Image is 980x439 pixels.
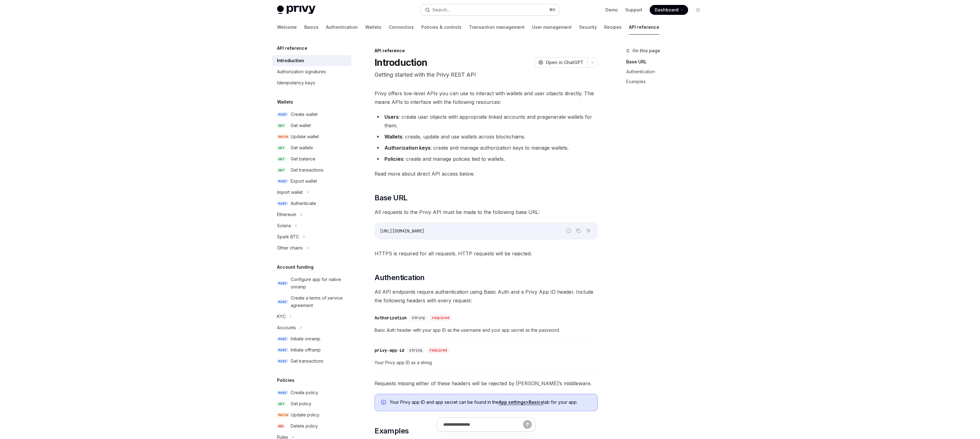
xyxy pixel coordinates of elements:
[375,249,598,258] span: HTTPS is required for all requests. HTTP requests will be rejected.
[291,400,311,407] div: Get policy
[375,193,407,203] span: Base URL
[291,166,323,174] div: Get transactions
[375,169,598,178] span: Read more about direct API access below.
[291,177,317,185] div: Export wallet
[272,398,351,409] a: GETGet policy
[605,7,618,13] a: Demo
[291,155,315,163] div: Get balance
[277,424,285,428] span: DEL
[604,20,622,35] a: Recipes
[375,57,427,68] h1: Introduction
[532,20,572,35] a: User management
[277,359,288,364] span: POST
[304,20,319,35] a: Basics
[277,281,288,286] span: POST
[272,55,351,66] a: Introduction
[390,399,591,405] span: Your Privy app ID and app secret can be found in the tab for your app.
[277,157,286,161] span: GET
[409,348,422,353] span: string
[272,292,351,311] a: POSTCreate a terms of service agreement
[272,142,351,153] a: GETGet wallets
[291,144,313,151] div: Get wallets
[291,357,323,365] div: Get transactions
[272,344,351,356] a: POSTInitiate offramp
[291,111,318,118] div: Create wallet
[277,79,315,87] div: Idempotency keys
[277,300,288,304] span: POST
[375,48,598,54] div: API reference
[277,179,288,184] span: POST
[565,227,573,235] button: Report incorrect code
[277,112,288,117] span: POST
[412,315,425,320] span: string
[427,347,449,353] div: required
[529,399,543,405] strong: Basics
[272,356,351,367] a: POSTGet transactions
[277,146,286,150] span: GET
[277,313,286,320] div: KYC
[375,347,404,353] div: privy-app-id
[384,156,403,162] strong: Policies
[272,77,351,88] a: Idempotency keys
[375,143,598,152] li: : create and manage authorization keys to manage wallets.
[291,422,318,430] div: Delete policy
[277,68,326,75] div: Authorization signatures
[365,20,381,35] a: Wallets
[546,59,583,66] span: Open in ChatGPT
[277,413,289,417] span: PATCH
[277,45,307,52] h5: API reference
[291,276,348,291] div: Configure app for native onramp
[375,89,598,106] span: Privy offers low-level APIs you can use to interact with wallets and user objects directly. This ...
[277,348,288,352] span: POST
[534,57,587,68] button: Open in ChatGPT
[632,47,660,54] span: On this page
[381,400,387,406] svg: Info
[272,274,351,292] a: POSTConfigure app for native onramp
[277,222,291,229] div: Solana
[626,77,708,87] a: Examples
[272,420,351,432] a: DELDelete policy
[272,333,351,344] a: POSTInitiate onramp
[291,294,348,309] div: Create a terms of service agreement
[291,133,319,140] div: Update wallet
[277,324,296,331] div: Accounts
[277,134,289,139] span: PATCH
[272,198,351,209] a: POSTAuthenticate
[469,20,525,35] a: Transaction management
[277,263,314,271] h5: Account funding
[277,123,286,128] span: GET
[384,145,431,151] strong: Authorization keys
[326,20,358,35] a: Authentication
[272,109,351,120] a: POSTCreate wallet
[272,409,351,420] a: PATCHUpdate policy
[277,57,304,64] div: Introduction
[375,315,407,321] div: Authorization
[375,208,598,216] span: All requests to the Privy API must be made to the following base URL:
[693,5,703,15] button: Toggle dark mode
[277,377,294,384] h5: Policies
[277,98,293,106] h5: Wallets
[272,164,351,176] a: GETGet transactions
[272,120,351,131] a: GETGet wallet
[549,7,556,12] span: ⌘ K
[375,359,598,366] span: Your Privy app ID as a string.
[375,155,598,163] li: : create and manage policies tied to wallets.
[499,399,526,405] strong: App settings
[291,346,321,354] div: Initiate offramp
[375,70,598,79] p: Getting started with the Privy REST API
[277,6,315,14] img: light logo
[291,389,318,396] div: Create policy
[523,420,532,429] button: Send message
[575,227,583,235] button: Copy the contents from the code block
[375,113,598,130] li: : create user objects with appropriate linked accounts and pregenerate wallets for them.
[499,399,543,405] a: App settings>Basics
[272,176,351,187] a: POSTExport wallet
[277,233,299,241] div: Spark BTC
[291,200,316,207] div: Authenticate
[384,134,402,140] strong: Wallets
[389,20,414,35] a: Connectors
[626,67,708,77] a: Authentication
[277,201,288,206] span: POST
[375,379,598,388] span: Requests missing either of these headers will be rejected by [PERSON_NAME]’s middleware.
[629,20,659,35] a: API reference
